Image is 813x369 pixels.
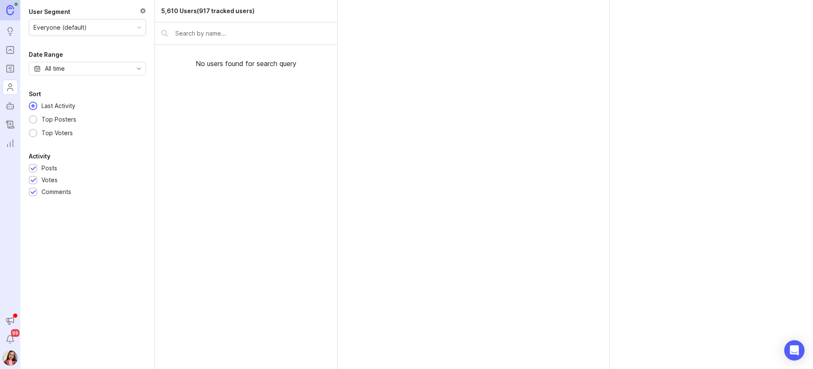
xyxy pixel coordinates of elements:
div: Comments [41,187,71,197]
div: Everyone (default) [33,23,87,32]
div: Posts [41,164,57,173]
div: Sort [29,89,41,99]
img: Zuleica Garcia [3,350,18,366]
div: Date Range [29,50,63,60]
button: Notifications [3,332,18,347]
div: Top Voters [37,128,77,138]
div: No users found for search query [155,45,337,82]
svg: toggle icon [132,65,146,72]
button: Announcements [3,313,18,328]
a: Changelog [3,117,18,132]
div: User Segment [29,7,70,17]
a: Roadmaps [3,61,18,76]
div: Top Posters [37,115,80,124]
div: Open Intercom Messenger [784,340,805,361]
a: Autopilot [3,98,18,114]
a: Portal [3,42,18,58]
span: 99 [11,329,19,337]
div: All time [45,64,65,73]
a: Ideas [3,24,18,39]
div: Last Activity [37,101,80,111]
div: 5,610 Users (917 tracked users) [161,6,254,16]
div: Activity [29,151,50,161]
a: Reporting [3,136,18,151]
input: Search by name... [175,29,331,38]
a: Users [3,80,18,95]
img: Canny Home [6,5,14,15]
div: Votes [41,175,58,185]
